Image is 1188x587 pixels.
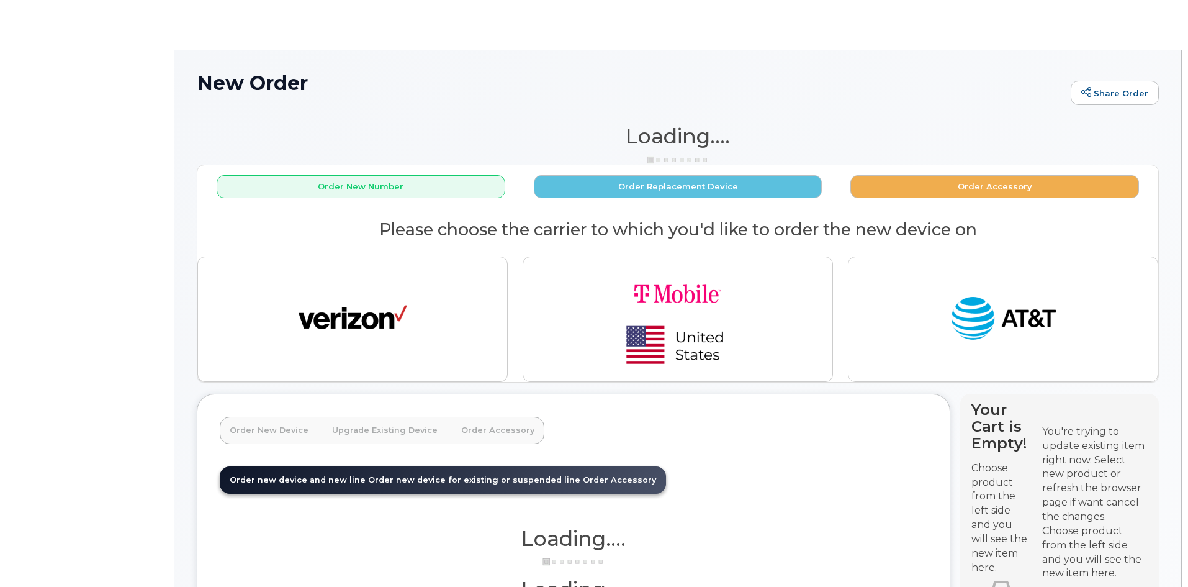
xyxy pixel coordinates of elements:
[451,417,544,444] a: Order Accessory
[368,475,580,485] span: Order new device for existing or suspended line
[971,462,1031,575] p: Choose product from the left side and you will see the new item here.
[217,175,505,198] button: Order New Number
[220,417,318,444] a: Order New Device
[1071,81,1159,106] a: Share Order
[971,401,1031,452] h4: Your Cart is Empty!
[220,527,927,550] h1: Loading....
[197,72,1064,94] h1: New Order
[850,175,1139,198] button: Order Accessory
[322,417,448,444] a: Upgrade Existing Device
[647,155,709,165] img: ajax-loader-3a6953c30dc77f0bf724df975f13086db4f4c1262e45940f03d1251963f1bf2e.gif
[1042,425,1148,524] div: You're trying to update existing item right now. Select new product or refresh the browser page i...
[949,291,1058,347] img: at_t-fb3d24644a45acc70fc72cc47ce214d34099dfd970ee3ae2334e4251f9d920fd.png
[197,125,1159,147] h1: Loading....
[299,291,407,347] img: verizon-ab2890fd1dd4a6c9cf5f392cd2db4626a3dae38ee8226e09bcb5c993c4c79f81.png
[591,267,765,371] img: t-mobile-78392d334a420d5b7f0e63d4fa81f6287a21d394dc80d677554bb55bbab1186f.png
[1042,524,1148,581] div: Choose product from the left side and you will see the new item here.
[230,475,366,485] span: Order new device and new line
[542,557,605,567] img: ajax-loader-3a6953c30dc77f0bf724df975f13086db4f4c1262e45940f03d1251963f1bf2e.gif
[534,175,822,198] button: Order Replacement Device
[197,221,1158,239] h2: Please choose the carrier to which you'd like to order the new device on
[583,475,656,485] span: Order Accessory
